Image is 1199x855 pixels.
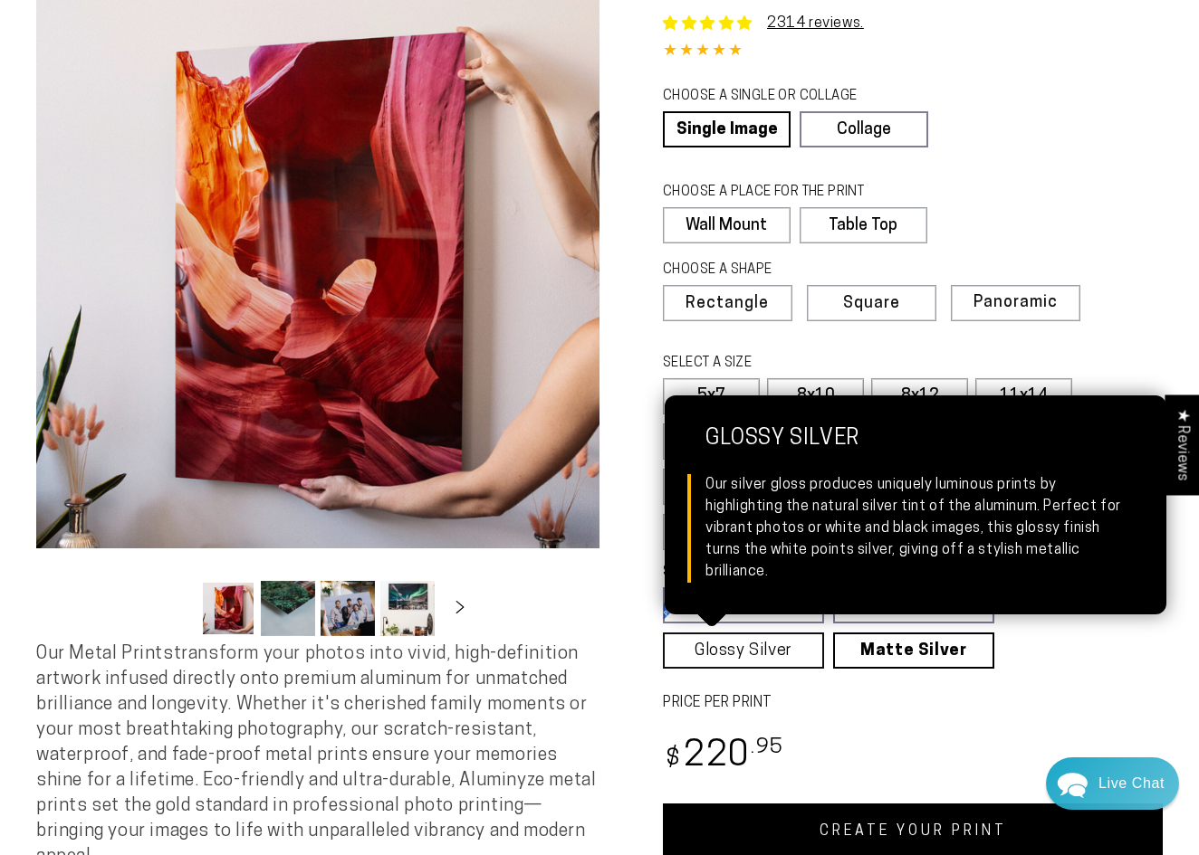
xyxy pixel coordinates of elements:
[1165,394,1199,495] div: Click to open Judge.me floating reviews tab
[663,563,955,583] legend: SELECT A FINISH
[663,632,824,669] a: Glossy Silver
[663,87,911,107] legend: CHOOSE A SINGLE OR COLLAGE
[833,632,994,669] a: Matte Silver
[1046,757,1179,810] div: Chat widget toggle
[686,296,769,312] span: Rectangle
[663,183,910,203] legend: CHOOSE A PLACE FOR THE PRINT
[663,739,783,774] bdi: 220
[663,693,1163,714] label: PRICE PER PRINT
[261,581,315,636] button: Load image 2 in gallery view
[321,581,375,636] button: Load image 3 in gallery view
[663,13,864,34] a: 2314 reviews.
[975,378,1072,414] label: 11x14
[843,296,900,312] span: Square
[663,39,1163,65] div: 4.85 out of 5.0 stars
[871,378,968,414] label: 8x12
[663,587,824,623] a: Glossy White
[663,207,791,243] label: Wall Mount
[1098,757,1165,810] div: Contact Us Directly
[663,423,760,460] label: 11x17
[800,207,927,243] label: Table Top
[156,588,196,628] button: Slide left
[663,514,760,550] label: 24x36
[663,354,955,374] legend: SELECT A SIZE
[663,469,760,505] label: 20x24
[800,111,927,147] a: Collage
[663,378,760,414] label: 5x7
[705,427,1126,474] strong: Glossy Silver
[751,737,783,758] sup: .95
[767,16,864,31] a: 2314 reviews.
[440,588,480,628] button: Slide right
[666,747,681,772] span: $
[705,474,1126,583] div: Our silver gloss produces uniquely luminous prints by highlighting the natural silver tint of the...
[663,261,913,280] legend: CHOOSE A SHAPE
[663,111,791,147] a: Single Image
[380,581,435,636] button: Load image 4 in gallery view
[767,378,864,414] label: 8x10
[974,294,1058,311] span: Panoramic
[201,581,255,636] button: Load image 1 in gallery view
